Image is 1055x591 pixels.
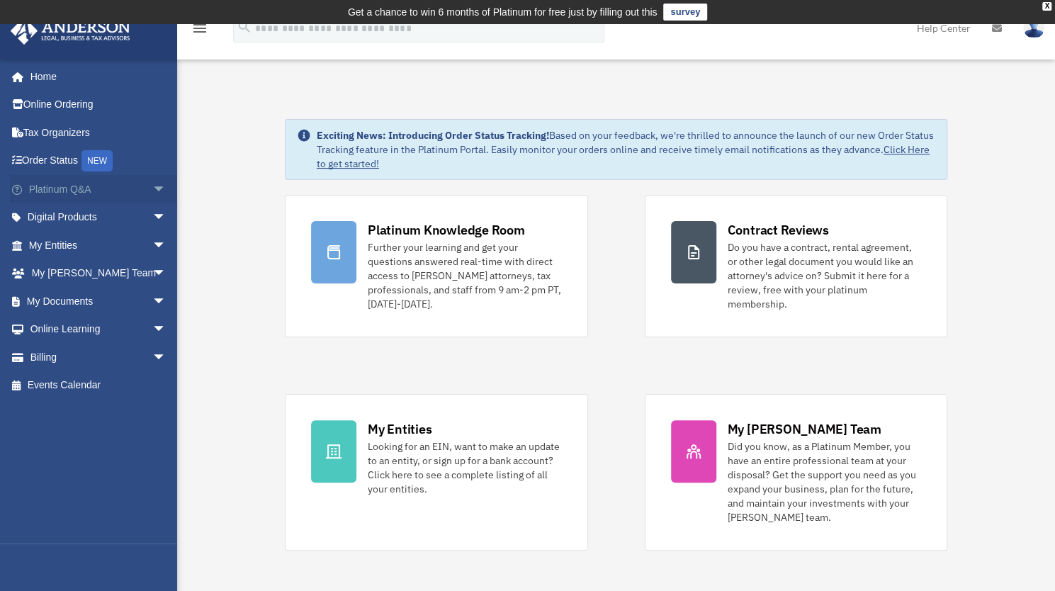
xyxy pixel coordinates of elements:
[317,143,930,170] a: Click Here to get started!
[10,62,181,91] a: Home
[10,343,188,371] a: Billingarrow_drop_down
[152,175,181,204] span: arrow_drop_down
[10,315,188,344] a: Online Learningarrow_drop_down
[152,231,181,260] span: arrow_drop_down
[368,439,562,496] div: Looking for an EIN, want to make an update to an entity, or sign up for a bank account? Click her...
[10,147,188,176] a: Order StatusNEW
[152,203,181,232] span: arrow_drop_down
[348,4,658,21] div: Get a chance to win 6 months of Platinum for free just by filling out this
[81,150,113,171] div: NEW
[728,240,922,311] div: Do you have a contract, rental agreement, or other legal document you would like an attorney's ad...
[152,287,181,316] span: arrow_drop_down
[285,195,588,337] a: Platinum Knowledge Room Further your learning and get your questions answered real-time with dire...
[152,343,181,372] span: arrow_drop_down
[191,25,208,37] a: menu
[6,17,135,45] img: Anderson Advisors Platinum Portal
[317,129,549,142] strong: Exciting News: Introducing Order Status Tracking!
[728,439,922,524] div: Did you know, as a Platinum Member, you have an entire professional team at your disposal? Get th...
[368,420,431,438] div: My Entities
[10,118,188,147] a: Tax Organizers
[10,231,188,259] a: My Entitiesarrow_drop_down
[10,91,188,119] a: Online Ordering
[10,259,188,288] a: My [PERSON_NAME] Teamarrow_drop_down
[645,195,948,337] a: Contract Reviews Do you have a contract, rental agreement, or other legal document you would like...
[317,128,935,171] div: Based on your feedback, we're thrilled to announce the launch of our new Order Status Tracking fe...
[152,259,181,288] span: arrow_drop_down
[1023,18,1044,38] img: User Pic
[10,287,188,315] a: My Documentsarrow_drop_down
[10,175,188,203] a: Platinum Q&Aarrow_drop_down
[368,240,562,311] div: Further your learning and get your questions answered real-time with direct access to [PERSON_NAM...
[10,203,188,232] a: Digital Productsarrow_drop_down
[237,19,252,35] i: search
[285,394,588,551] a: My Entities Looking for an EIN, want to make an update to an entity, or sign up for a bank accoun...
[663,4,707,21] a: survey
[10,371,188,400] a: Events Calendar
[368,221,525,239] div: Platinum Knowledge Room
[645,394,948,551] a: My [PERSON_NAME] Team Did you know, as a Platinum Member, you have an entire professional team at...
[191,20,208,37] i: menu
[728,221,829,239] div: Contract Reviews
[1042,2,1051,11] div: close
[152,315,181,344] span: arrow_drop_down
[728,420,881,438] div: My [PERSON_NAME] Team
